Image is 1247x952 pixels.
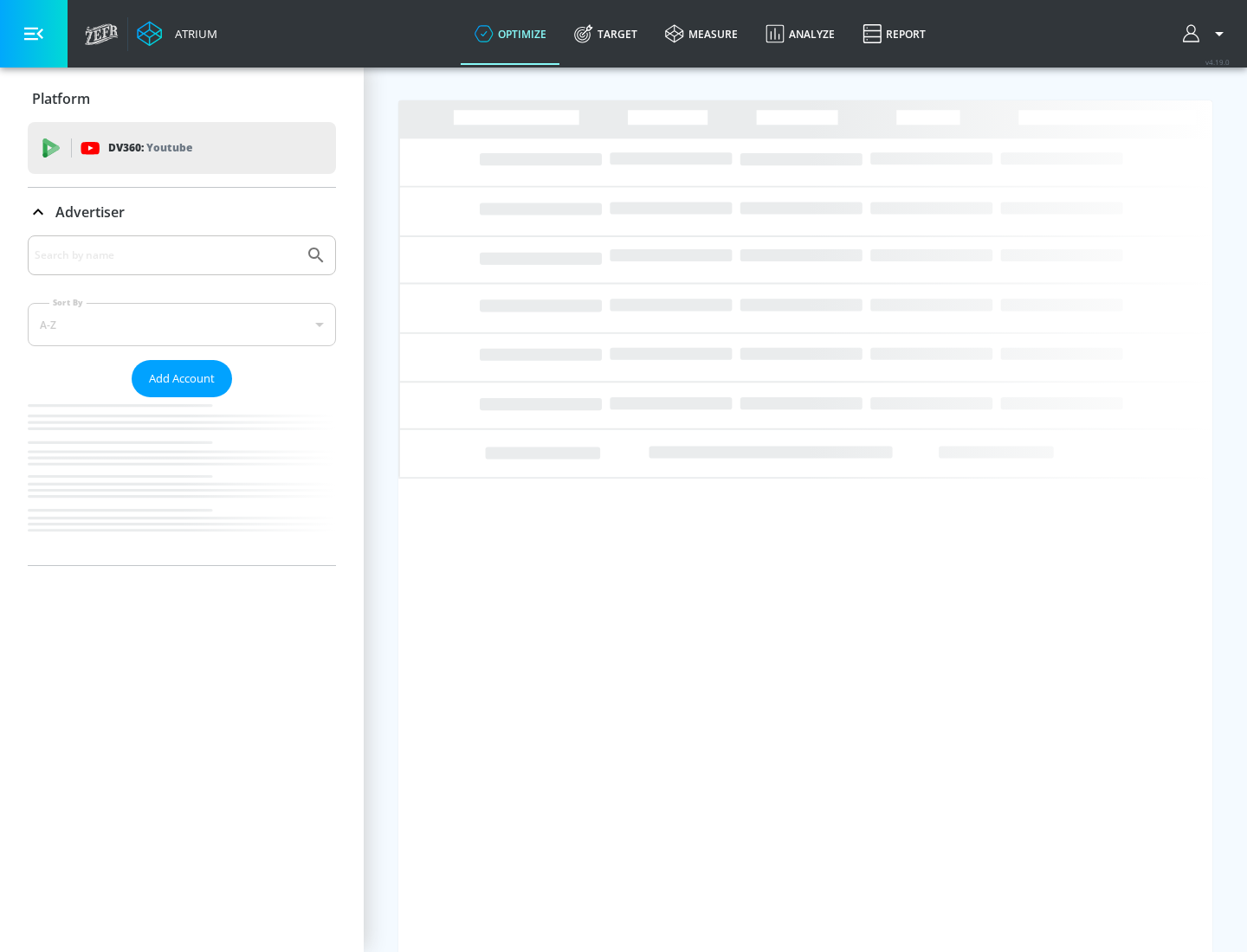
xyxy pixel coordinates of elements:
[146,138,192,157] p: Youtube
[28,397,336,565] nav: list of Advertiser
[132,360,232,397] button: Add Account
[149,369,215,389] span: Add Account
[28,74,336,123] div: Platform
[651,3,752,65] a: measure
[28,188,336,236] div: Advertiser
[28,303,336,346] div: A-Z
[49,297,87,308] label: Sort By
[137,21,217,47] a: Atrium
[28,235,336,565] div: Advertiser
[55,203,125,222] p: Advertiser
[28,122,336,174] div: DV360: Youtube
[560,3,651,65] a: Target
[849,3,940,65] a: Report
[35,244,297,267] input: Search by name
[32,89,90,108] p: Platform
[752,3,849,65] a: Analyze
[1205,57,1230,67] span: v 4.19.0
[108,138,192,158] p: DV360:
[168,26,217,42] div: Atrium
[461,3,560,65] a: optimize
